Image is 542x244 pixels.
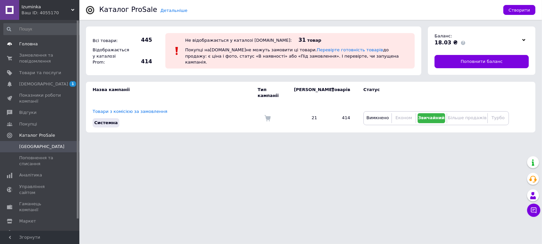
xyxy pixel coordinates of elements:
[19,218,36,224] span: Маркет
[91,36,127,45] div: Всі товари:
[264,115,271,122] img: Комісія за замовлення
[91,45,127,67] div: Відображається у каталозі Prom:
[99,6,157,13] div: Каталог ProSale
[129,58,152,65] span: 414
[129,36,152,44] span: 445
[93,109,167,114] a: Товари з комісією за замовлення
[489,113,507,123] button: Турбо
[19,144,64,150] span: [GEOGRAPHIC_DATA]
[185,47,399,64] span: Покупці на [DOMAIN_NAME] не можуть замовити ці товари. до продажу: є ціна і фото, статус «В наявн...
[448,115,486,120] span: Більше продажів
[19,41,38,47] span: Головна
[287,104,324,132] td: 21
[324,104,357,132] td: 414
[19,201,61,213] span: Гаманець компанії
[366,115,389,120] span: Вимкнено
[258,82,287,104] td: Тип кампанії
[418,113,445,123] button: Звичайний
[394,113,414,123] button: Економ
[19,184,61,196] span: Управління сайтом
[94,120,118,125] span: Системна
[449,113,485,123] button: Більше продажів
[19,70,61,76] span: Товари та послуги
[19,92,61,104] span: Показники роботи компанії
[307,38,321,43] span: товар
[19,81,68,87] span: [DEMOGRAPHIC_DATA]
[19,132,55,138] span: Каталог ProSale
[418,115,445,120] span: Звичайний
[19,121,37,127] span: Покупці
[19,52,61,64] span: Замовлення та повідомлення
[19,110,36,116] span: Відгуки
[287,82,324,104] td: [PERSON_NAME]
[21,10,79,16] div: Ваш ID: 4055170
[21,4,71,10] span: Izuminka
[365,113,390,123] button: Вимкнено
[317,47,383,52] a: Перевірте готовність товарів
[491,115,505,120] span: Турбо
[461,59,503,65] span: Поповнити баланс
[509,8,530,13] span: Створити
[435,55,529,68] a: Поповнити баланс
[185,38,292,43] div: Не відображається у каталозі [DOMAIN_NAME]:
[357,82,509,104] td: Статус
[69,81,76,87] span: 1
[396,115,412,120] span: Економ
[19,155,61,167] span: Поповнення та списання
[527,204,540,217] button: Чат з покупцем
[86,82,258,104] td: Назва кампанії
[435,39,458,46] span: 18.03 ₴
[503,5,535,15] button: Створити
[160,8,188,13] a: Детальніше
[19,230,53,236] span: Налаштування
[19,172,42,178] span: Аналітика
[172,46,182,56] img: :exclamation:
[299,37,306,43] span: 31
[324,82,357,104] td: Товарів
[435,33,452,38] span: Баланс:
[3,23,86,35] input: Пошук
